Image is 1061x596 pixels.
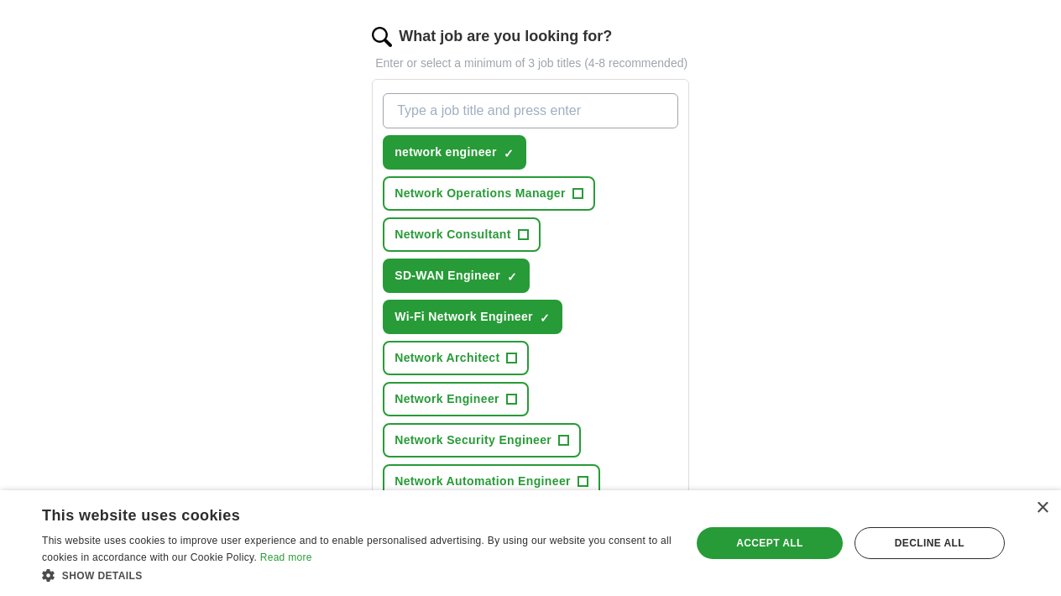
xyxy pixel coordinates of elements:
[383,135,526,170] button: network engineer✓
[42,535,672,563] span: This website uses cookies to improve user experience and to enable personalised advertising. By u...
[395,308,533,326] span: Wi-Fi Network Engineer
[395,226,511,243] span: Network Consultant
[507,270,517,284] span: ✓
[697,527,843,559] div: Accept all
[395,349,499,367] span: Network Architect
[1036,502,1048,515] div: Close
[42,567,672,583] div: Show details
[504,147,514,160] span: ✓
[383,300,562,334] button: Wi-Fi Network Engineer✓
[260,552,312,563] a: Read more, opens a new window
[383,382,529,416] button: Network Engineer
[42,500,630,525] div: This website uses cookies
[395,185,566,202] span: Network Operations Manager
[372,27,392,47] img: search.png
[395,267,500,285] span: SD-WAN Engineer
[372,55,689,72] p: Enter or select a minimum of 3 job titles (4-8 recommended)
[383,341,529,375] button: Network Architect
[395,473,571,490] span: Network Automation Engineer
[395,431,551,449] span: Network Security Engineer
[383,93,678,128] input: Type a job title and press enter
[383,464,600,499] button: Network Automation Engineer
[383,176,595,211] button: Network Operations Manager
[383,217,541,252] button: Network Consultant
[62,570,143,582] span: Show details
[383,423,581,457] button: Network Security Engineer
[540,311,550,325] span: ✓
[383,259,530,293] button: SD-WAN Engineer✓
[395,144,497,161] span: network engineer
[855,527,1005,559] div: Decline all
[395,390,499,408] span: Network Engineer
[399,25,612,48] label: What job are you looking for?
